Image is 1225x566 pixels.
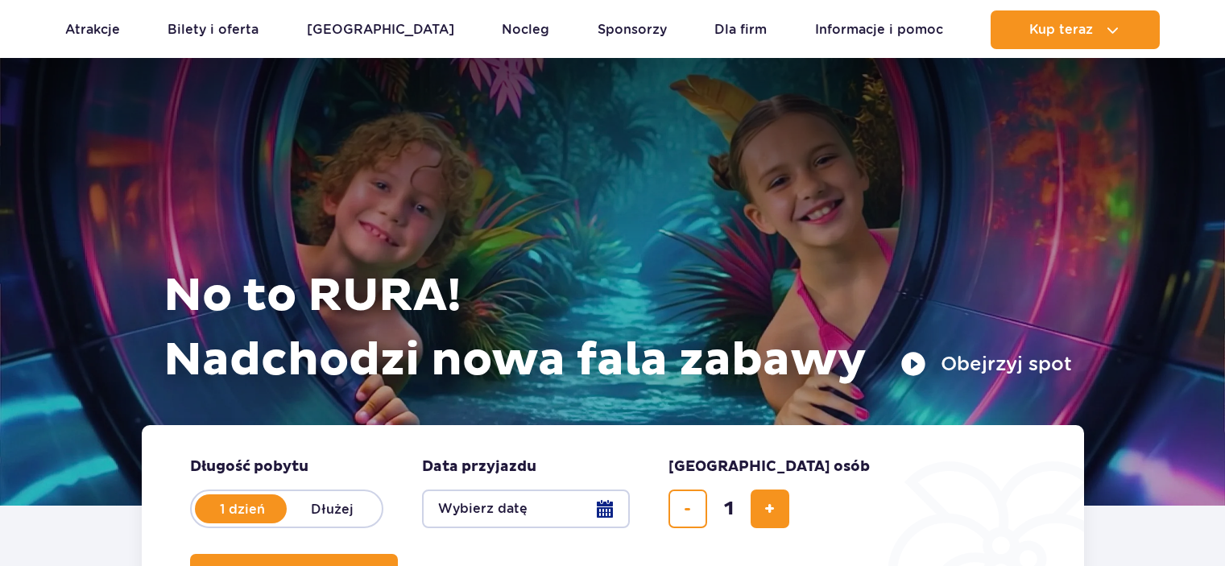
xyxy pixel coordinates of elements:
span: [GEOGRAPHIC_DATA] osób [668,457,870,477]
span: Kup teraz [1029,23,1093,37]
span: Długość pobytu [190,457,308,477]
a: Informacje i pomoc [815,10,943,49]
button: dodaj bilet [751,490,789,528]
a: Nocleg [502,10,549,49]
input: liczba biletów [710,490,748,528]
label: 1 dzień [197,492,288,526]
a: Sponsorzy [598,10,667,49]
button: Kup teraz [991,10,1160,49]
button: Wybierz datę [422,490,630,528]
a: Atrakcje [65,10,120,49]
a: Dla firm [714,10,767,49]
a: Bilety i oferta [168,10,259,49]
button: Obejrzyj spot [900,351,1072,377]
span: Data przyjazdu [422,457,536,477]
h1: No to RURA! Nadchodzi nowa fala zabawy [163,264,1072,393]
a: [GEOGRAPHIC_DATA] [307,10,454,49]
label: Dłużej [287,492,379,526]
button: usuń bilet [668,490,707,528]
